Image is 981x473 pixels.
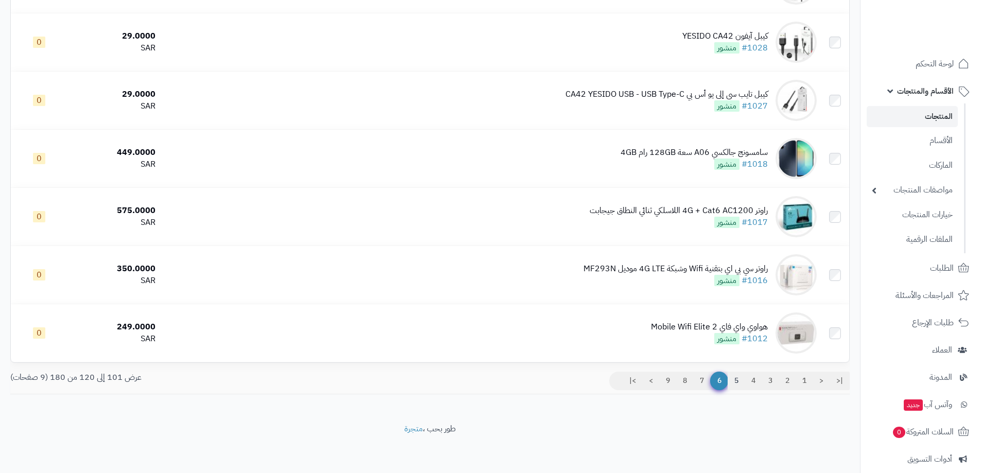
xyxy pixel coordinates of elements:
div: 29.0000 [72,89,156,100]
a: الطلبات [867,256,975,281]
div: 575.0000 [72,205,156,217]
img: راوتر سي بي اي بتقنية Wifi وشبكة 4G LTE موديل MF293N [776,254,817,295]
a: #1027 [742,100,768,112]
a: 1 [796,372,813,390]
a: خيارات المنتجات [867,204,958,226]
span: أدوات التسويق [907,452,952,466]
span: منشور [714,217,739,228]
span: منشور [714,100,739,112]
a: 8 [676,372,694,390]
div: عرض 101 إلى 120 من 180 (9 صفحات) [3,372,430,383]
div: هواوي واي فاي Mobile Wifi Elite 2 [651,321,768,333]
a: 5 [728,372,745,390]
img: كيبل تايب سي إلى يو أس بي CA42 YESIDO USB - USB Type-C [776,80,817,121]
img: كيبل آيفون YESIDO CA42 [776,22,817,63]
span: طلبات الإرجاع [912,316,954,330]
img: هواوي واي فاي Mobile Wifi Elite 2 [776,312,817,354]
span: 0 [33,37,45,48]
a: أدوات التسويق [867,447,975,471]
a: > [642,372,660,390]
div: SAR [72,333,156,345]
div: SAR [72,42,156,54]
a: السلات المتروكة0 [867,419,975,444]
img: راوتر 4G + Cat6 AC1200 اللاسلكي ثنائي النطاق جيجابت [776,196,817,237]
a: #1018 [742,158,768,170]
a: العملاء [867,338,975,362]
span: منشور [714,42,739,54]
div: 350.0000 [72,263,156,275]
span: السلات المتروكة [892,425,954,439]
div: 29.0000 [72,30,156,42]
span: منشور [714,333,739,344]
span: 0 [33,327,45,339]
a: 9 [659,372,677,390]
span: 0 [33,95,45,106]
span: 0 [33,153,45,164]
a: 3 [762,372,779,390]
a: #1028 [742,42,768,54]
a: 7 [693,372,711,390]
a: وآتس آبجديد [867,392,975,417]
a: |< [830,372,850,390]
span: جديد [904,399,923,411]
div: 249.0000 [72,321,156,333]
img: سامسونج جالكسي A06 سعة 128GB رام 4GB [776,138,817,179]
div: SAR [72,275,156,287]
span: لوحة التحكم [916,57,954,71]
span: 0 [33,211,45,222]
span: منشور [714,275,739,286]
a: المنتجات [867,106,958,127]
a: الأقسام [867,130,958,152]
a: لوحة التحكم [867,51,975,76]
a: متجرة [404,423,423,435]
div: راوتر سي بي اي بتقنية Wifi وشبكة 4G LTE موديل MF293N [583,263,768,275]
a: #1016 [742,274,768,287]
a: >| [623,372,643,390]
a: مواصفات المنتجات [867,179,958,201]
a: #1017 [742,216,768,229]
a: الماركات [867,154,958,177]
a: الملفات الرقمية [867,229,958,251]
span: المدونة [930,370,952,384]
div: SAR [72,217,156,229]
a: 4 [745,372,762,390]
span: المراجعات والأسئلة [896,288,954,303]
a: #1012 [742,332,768,345]
div: كيبل تايب سي إلى يو أس بي CA42 YESIDO USB - USB Type-C [565,89,768,100]
div: SAR [72,159,156,170]
span: 0 [893,427,905,438]
span: وآتس آب [903,397,952,412]
div: راوتر 4G + Cat6 AC1200 اللاسلكي ثنائي النطاق جيجابت [590,205,768,217]
span: منشور [714,159,739,170]
a: المراجعات والأسئلة [867,283,975,308]
a: 2 [779,372,796,390]
span: 6 [710,372,728,390]
a: < [813,372,830,390]
span: العملاء [932,343,952,357]
div: سامسونج جالكسي A06 سعة 128GB رام 4GB [621,147,768,159]
span: 0 [33,269,45,281]
div: كيبل آيفون YESIDO CA42 [682,30,768,42]
span: الأقسام والمنتجات [897,84,954,98]
a: المدونة [867,365,975,390]
div: SAR [72,100,156,112]
a: طلبات الإرجاع [867,310,975,335]
div: 449.0000 [72,147,156,159]
span: الطلبات [930,261,954,275]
